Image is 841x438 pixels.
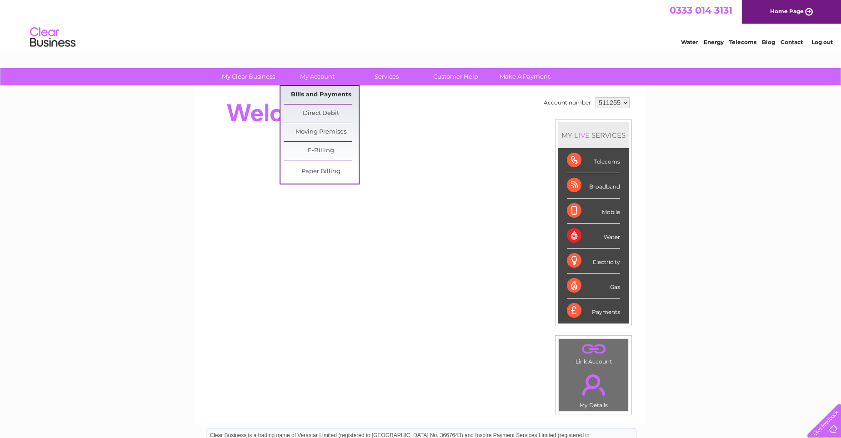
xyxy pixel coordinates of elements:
[541,95,593,110] td: Account number
[487,68,562,85] a: Make A Payment
[418,68,493,85] a: Customer Help
[30,24,76,51] img: logo.png
[729,39,756,45] a: Telecoms
[284,123,359,141] a: Moving Premises
[567,249,620,274] div: Electricity
[567,299,620,323] div: Payments
[762,39,775,45] a: Blog
[681,39,698,45] a: Water
[280,68,355,85] a: My Account
[704,39,724,45] a: Energy
[284,105,359,123] a: Direct Debit
[558,338,629,367] td: Link Account
[211,68,286,85] a: My Clear Business
[567,199,620,224] div: Mobile
[567,274,620,299] div: Gas
[567,224,620,249] div: Water
[349,68,424,85] a: Services
[670,5,732,16] a: 0333 014 3131
[561,341,626,357] a: .
[284,163,359,181] a: Paper Billing
[558,367,629,411] td: My Details
[781,39,803,45] a: Contact
[284,142,359,160] a: E-Billing
[567,148,620,173] div: Telecoms
[561,369,626,401] a: .
[567,173,620,198] div: Broadband
[558,122,629,148] div: MY SERVICES
[572,131,591,139] div: LIVE
[811,39,833,45] a: Log out
[284,86,359,104] a: Bills and Payments
[206,5,636,44] div: Clear Business is a trading name of Verastar Limited (registered in [GEOGRAPHIC_DATA] No. 3667643...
